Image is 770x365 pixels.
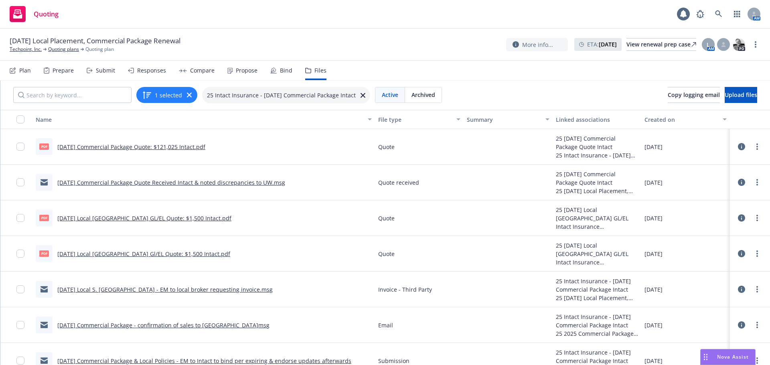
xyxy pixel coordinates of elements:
div: 25 [DATE] Local [GEOGRAPHIC_DATA] GL/EL Intact Insurance [556,241,638,266]
span: [DATE] [644,178,663,187]
a: [DATE] Local [GEOGRAPHIC_DATA] Gl/EL Quote: $1,500 Intact.pdf [57,250,230,258]
div: 25 2025 Commercial Package [556,329,638,338]
input: Toggle Row Selected [16,214,24,222]
span: Upload files [725,91,757,99]
button: Nova Assist [700,349,756,365]
div: 25 Intact Insurance - [DATE] Commercial Package Intact [556,277,638,294]
a: Report a Bug [692,6,708,22]
div: Summary [467,115,540,124]
div: Submit [96,67,115,74]
span: 25 Intact Insurance - [DATE] Commercial Package Intact [207,91,356,99]
span: [DATE] [644,250,663,258]
span: [DATE] Local Placement, Commercial Package Renewal [10,36,180,46]
div: File type [378,115,452,124]
span: pdf [39,215,49,221]
input: Toggle Row Selected [16,143,24,151]
input: Toggle Row Selected [16,285,24,293]
span: Quote received [378,178,419,187]
a: [DATE] Commercial Package - confirmation of sales to [GEOGRAPHIC_DATA]msg [57,321,269,329]
div: Name [36,115,363,124]
a: more [752,177,762,187]
div: 25 Intact Insurance - [DATE] Commercial Package Intact [556,348,638,365]
div: 25 Intact Insurance - [DATE] Commercial Package Intact [556,151,638,159]
div: 25 [DATE] Commercial Package Quote Intact [556,170,638,187]
span: pdf [39,143,49,149]
input: Toggle Row Selected [16,321,24,329]
div: Drag to move [701,349,711,365]
a: more [752,320,762,330]
a: more [751,40,760,49]
a: more [752,213,762,223]
a: [DATE] Commercial Package & Local Policies - EM to Intact to bind per expiring & endorse updates ... [57,357,351,365]
div: Bind [280,67,292,74]
a: more [752,142,762,151]
a: [DATE] Commercial Package Quote: $121,025 Intact.pdf [57,143,205,151]
div: 25 [DATE] Commercial Package Quote Intact [556,134,638,151]
span: [DATE] [644,357,663,365]
span: Active [382,91,398,99]
span: pdf [39,250,49,256]
span: [DATE] [644,214,663,222]
button: Linked associations [553,110,641,129]
div: Compare [190,67,215,74]
div: 25 [DATE] Local Placement, Commercial Package Renewal [556,294,638,302]
span: Quoting [34,11,59,17]
a: Techpoint, Inc. [10,46,42,53]
div: Propose [236,67,257,74]
button: Summary [464,110,552,129]
a: [DATE] Commercial Package Quote Received Intact & noted discrepancies to UW.msg [57,179,285,186]
input: Search by keyword... [13,87,132,103]
a: [DATE] Local [GEOGRAPHIC_DATA] GL/EL Quote: $1,500 Intact.pdf [57,214,231,222]
button: Copy logging email [668,87,720,103]
span: L [707,40,710,49]
button: Name [32,110,375,129]
a: View renewal prep case [626,38,696,51]
div: Responses [137,67,166,74]
button: Created on [641,110,730,129]
span: Nova Assist [717,353,749,360]
div: 25 Intact Insurance - [DATE] Commercial Package Intact [556,313,638,329]
a: Search [711,6,727,22]
div: Files [314,67,326,74]
div: 25 [DATE] Local [GEOGRAPHIC_DATA] GL/EL Intact Insurance [556,206,638,231]
span: [DATE] [644,143,663,151]
span: Quoting plan [85,46,114,53]
a: Switch app [729,6,745,22]
a: more [752,249,762,258]
span: [DATE] [644,285,663,294]
div: Linked associations [556,115,638,124]
button: More info... [506,38,568,51]
span: Quote [378,143,395,151]
img: photo [732,38,745,51]
a: [DATE] Local S. [GEOGRAPHIC_DATA] - EM to local broker requesting invoice.msg [57,286,273,293]
div: 25 [DATE] Local Placement, Commercial Package Renewal [556,187,638,195]
span: Submission [378,357,409,365]
button: File type [375,110,464,129]
input: Toggle Row Selected [16,178,24,186]
div: Prepare [53,67,74,74]
a: Quoting plans [48,46,79,53]
span: ETA : [587,40,617,48]
a: Quoting [6,3,62,25]
span: More info... [522,40,553,49]
span: Quote [378,250,395,258]
input: Toggle Row Selected [16,250,24,258]
strong: [DATE] [599,40,617,48]
span: Copy logging email [668,91,720,99]
span: Quote [378,214,395,222]
input: Toggle Row Selected [16,357,24,365]
span: Email [378,321,393,329]
input: Select all [16,115,24,123]
span: [DATE] [644,321,663,329]
span: Archived [411,91,435,99]
button: Upload files [725,87,757,103]
div: Plan [19,67,31,74]
a: more [752,284,762,294]
button: 1 selected [142,90,182,100]
div: Created on [644,115,718,124]
span: Invoice - Third Party [378,285,432,294]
